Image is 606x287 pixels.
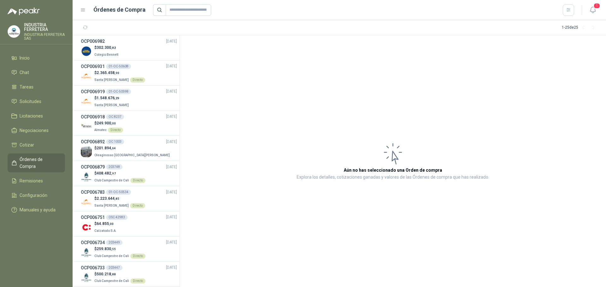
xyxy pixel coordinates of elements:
span: ,97 [111,172,116,175]
span: [DATE] [166,214,177,220]
div: 01-OC-50598 [106,89,131,94]
span: Remisiones [20,177,43,184]
span: 408.482 [97,171,116,175]
span: 2.365.458 [97,71,119,75]
p: $ [94,70,145,76]
span: ,00 [109,222,114,226]
span: 2.223.644 [97,196,119,201]
div: Directo [130,254,146,259]
span: 1 [593,3,600,9]
span: Negociaciones [20,127,49,134]
span: 201.894 [97,146,116,150]
span: Santa [PERSON_NAME] [94,103,129,107]
p: INDUSTRIA FERRETERA [24,23,65,32]
span: ,00 [111,122,116,125]
p: Explora los detalles, cotizaciones ganadas y valores de las Órdenes de compra que has realizado. [297,174,489,181]
img: Company Logo [81,222,92,233]
div: 203447 [106,265,122,270]
span: Licitaciones [20,112,43,119]
span: Órdenes de Compra [20,156,59,170]
div: Directo [130,203,145,208]
a: Inicio [8,52,65,64]
h3: OCP006783 [81,189,105,196]
a: OCP006751OSC 42983[DATE] Company Logo$64.855,00Calzatodo S.A. [81,214,177,234]
span: 259.830 [97,247,116,251]
span: 1.548.676 [97,96,119,100]
img: Company Logo [81,171,92,182]
span: Calzatodo S.A. [94,229,116,232]
h3: OCP006892 [81,138,105,145]
div: OC 8237 [106,114,124,119]
a: Chat [8,66,65,78]
div: OC 1003 [106,139,124,144]
span: [DATE] [166,189,177,195]
span: [DATE] [166,164,177,170]
span: ,64 [111,146,116,150]
span: [DATE] [166,63,177,69]
a: OCP006918OC 8237[DATE] Company Logo$249.900,00AlmatecDirecto [81,113,177,133]
a: OCP006892OC 1003[DATE] Company Logo$201.894,64Oleaginosas [GEOGRAPHIC_DATA][PERSON_NAME] [81,138,177,158]
span: Santa [PERSON_NAME] [94,78,129,82]
a: Solicitudes [8,95,65,107]
a: Cotizar [8,139,65,151]
p: $ [94,221,118,227]
span: Club Campestre de Cali [94,179,129,182]
img: Company Logo [8,26,20,37]
div: Directo [130,77,145,83]
a: Licitaciones [8,110,65,122]
p: $ [94,271,146,277]
a: Negociaciones [8,124,65,136]
span: 64.855 [97,221,114,226]
span: 302.300 [97,45,116,50]
span: Almatec [94,128,107,132]
h3: OCP006879 [81,164,105,170]
span: Inicio [20,55,30,61]
h3: OCP006931 [81,63,105,70]
a: OCP00678301-OC-50534[DATE] Company Logo$2.223.644,85Santa [PERSON_NAME]Directo [81,189,177,209]
a: Tareas [8,81,65,93]
a: OCP00691901-OC-50598[DATE] Company Logo$1.548.676,29Santa [PERSON_NAME] [81,88,177,108]
span: ,55 [111,247,116,251]
a: Manuales y ayuda [8,204,65,216]
span: 249.900 [97,121,116,125]
span: ,90 [115,71,119,75]
button: 1 [587,4,598,16]
p: $ [94,95,130,101]
a: OCP006733203447[DATE] Company Logo$500.218,88Club Campestre de CaliDirecto [81,264,177,284]
p: $ [94,246,146,252]
div: 1 - 25 de 25 [562,23,598,33]
div: 203449 [106,240,122,245]
img: Company Logo [81,146,92,157]
span: Chat [20,69,29,76]
a: OCP006879203748[DATE] Company Logo$408.482,97Club Campestre de CaliDirecto [81,164,177,183]
div: OSC 42983 [106,215,128,220]
div: Directo [130,178,146,183]
span: Configuración [20,192,47,199]
p: $ [94,145,171,151]
a: Remisiones [8,175,65,187]
span: Club Campestre de Cali [94,254,129,258]
span: ,29 [115,96,119,100]
h3: OCP006751 [81,214,105,221]
span: ,85 [115,197,119,200]
span: Oleaginosas [GEOGRAPHIC_DATA][PERSON_NAME] [94,153,170,157]
span: [DATE] [166,38,177,44]
h3: OCP006982 [81,38,105,45]
div: Directo [108,128,123,133]
a: Órdenes de Compra [8,153,65,172]
h3: Aún no has seleccionado una Orden de compra [344,167,442,174]
span: Colegio Bennett [94,53,118,56]
span: ,82 [111,46,116,49]
span: Cotizar [20,141,34,148]
h3: OCP006733 [81,264,105,271]
span: Solicitudes [20,98,41,105]
p: $ [94,196,145,202]
a: Configuración [8,189,65,201]
img: Company Logo [81,71,92,82]
img: Company Logo [81,197,92,208]
img: Company Logo [81,247,92,258]
span: [DATE] [166,239,177,245]
img: Company Logo [81,272,92,283]
p: $ [94,45,120,51]
p: $ [94,120,123,126]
